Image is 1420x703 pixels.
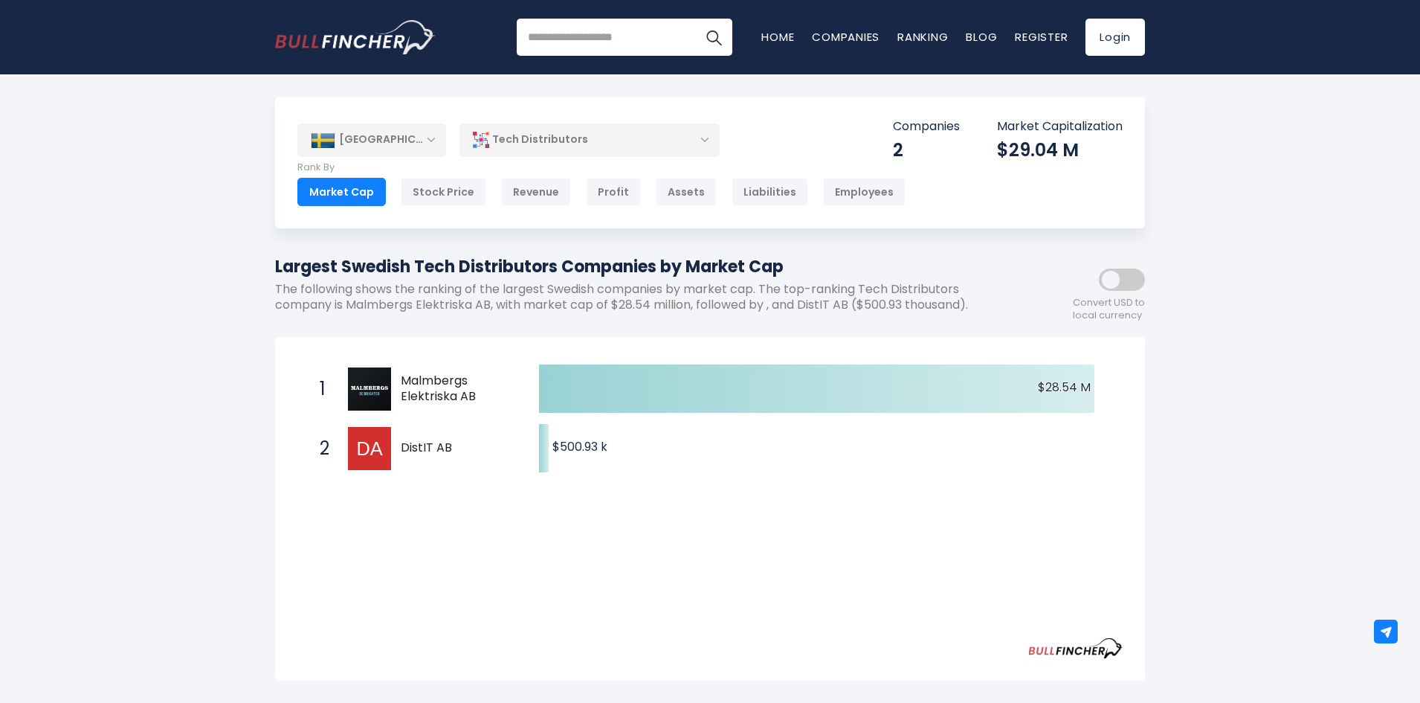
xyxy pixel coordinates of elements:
p: The following shows the ranking of the largest Swedish companies by market cap. The top-ranking T... [275,282,1011,313]
button: Search [695,19,732,56]
a: Register [1015,29,1068,45]
p: Rank By [297,161,906,174]
p: Market Capitalization [997,119,1123,135]
div: Revenue [501,178,571,206]
span: DistIT AB [401,440,513,456]
span: Convert USD to local currency [1073,297,1145,322]
h1: Largest Swedish Tech Distributors Companies by Market Cap [275,254,1011,279]
span: 2 [312,436,327,461]
p: Companies [893,119,960,135]
img: Malmbergs Elektriska AB [348,367,391,411]
text: $500.93 k [552,438,607,455]
div: Profit [586,178,641,206]
a: Companies [812,29,880,45]
div: 2 [893,138,960,161]
a: Ranking [897,29,948,45]
a: Go to homepage [275,20,435,54]
a: Login [1085,19,1145,56]
div: Tech Distributors [459,123,720,157]
img: DistIT AB [348,427,391,470]
div: Stock Price [401,178,486,206]
span: 1 [312,376,327,402]
a: Blog [966,29,997,45]
span: Malmbergs Elektriska AB [401,373,513,405]
div: [GEOGRAPHIC_DATA] [297,123,446,156]
img: Bullfincher logo [275,20,436,54]
a: Home [761,29,794,45]
div: Market Cap [297,178,386,206]
text: $28.54 M [1038,379,1091,396]
div: Liabilities [732,178,808,206]
div: Assets [656,178,717,206]
div: $29.04 M [997,138,1123,161]
div: Employees [823,178,906,206]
